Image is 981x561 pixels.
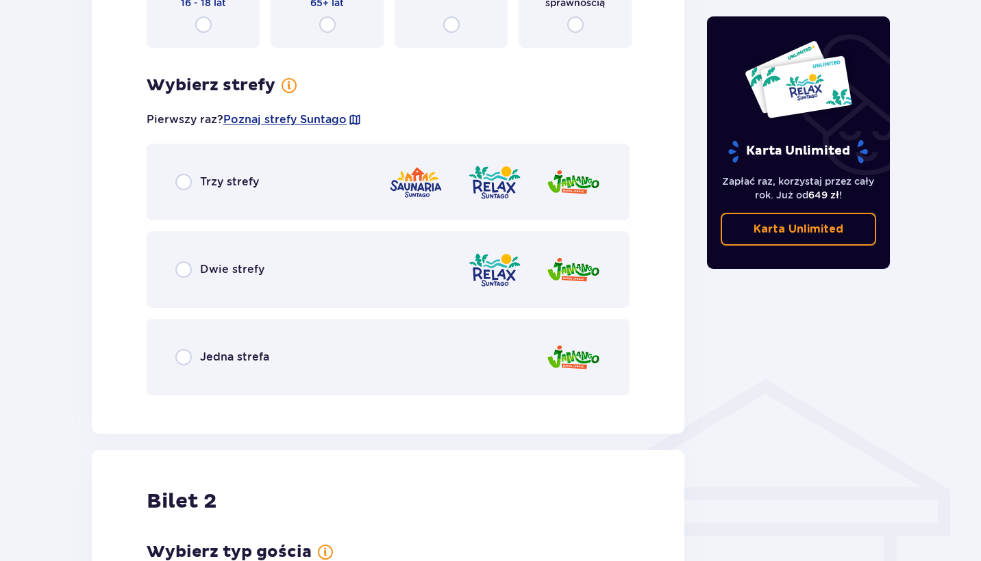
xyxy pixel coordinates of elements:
p: Karta Unlimited [754,222,843,237]
img: Jamango [546,250,601,289]
h2: Bilet 2 [147,488,216,514]
img: Jamango [546,338,601,377]
span: Trzy strefy [200,174,259,190]
img: Relax [467,250,522,289]
img: Relax [467,163,522,202]
a: Poznaj strefy Suntago [223,112,347,127]
img: Saunaria [388,163,443,202]
img: Dwie karty całoroczne do Suntago z napisem 'UNLIMITED RELAX', na białym tle z tropikalnymi liśćmi... [744,40,853,119]
img: Jamango [546,163,601,202]
p: Pierwszy raz? [147,112,362,127]
p: Karta Unlimited [727,140,869,164]
span: 649 zł [808,190,839,200]
span: Jedna strefa [200,350,269,365]
h3: Wybierz strefy [147,75,275,96]
a: Karta Unlimited [721,213,877,246]
span: Dwie strefy [200,262,264,277]
p: Zapłać raz, korzystaj przez cały rok. Już od ! [721,174,877,202]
